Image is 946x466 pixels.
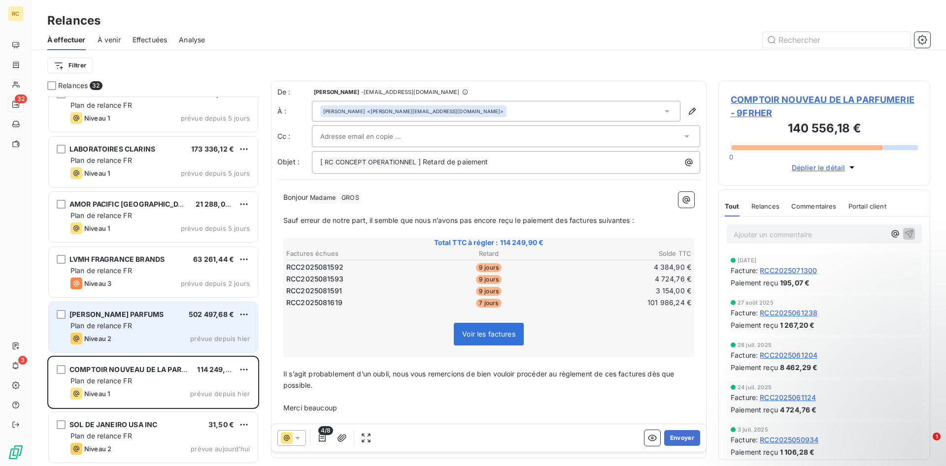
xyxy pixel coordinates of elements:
span: ] Retard de paiement [418,157,488,166]
span: 9 jours [476,287,502,296]
th: Factures échues [286,249,420,259]
span: 502 497,68 € [189,310,234,318]
span: RCC2025061238 [760,308,817,318]
span: Plan de relance FR [70,266,132,275]
span: 28 juil. 2025 [738,342,772,348]
span: Relances [751,202,779,210]
span: prévue depuis hier [190,335,250,342]
span: [ [320,157,323,166]
span: RCC2025081591 [286,286,342,296]
span: Niveau 3 [84,280,111,287]
span: RCC2025081592 [286,262,343,272]
span: [PERSON_NAME] [314,89,359,95]
span: Plan de relance FR [70,101,132,109]
span: Facture : [731,308,758,318]
iframe: Intercom notifications message [749,371,946,439]
th: Retard [421,249,556,259]
span: Niveau 1 [84,390,110,398]
span: À effectuer [47,35,86,45]
span: RCC2025061204 [760,350,817,360]
span: Total TTC à régler : 114 249,90 € [285,238,693,248]
span: SOL DE JANEIRO USA INC [69,420,157,429]
span: 1 267,20 € [780,320,815,330]
span: 4/8 [318,426,333,435]
span: Paiement reçu [731,404,778,415]
h3: 140 556,18 € [731,120,918,139]
span: RCC2025081593 [286,274,343,284]
span: Tout [725,202,740,210]
span: Déplier le détail [792,162,845,173]
span: 3 juil. 2025 [738,427,768,433]
span: 63 261,44 € [193,255,234,263]
span: 9 jours [476,275,502,284]
span: [PERSON_NAME] PARFUMS [69,310,164,318]
span: Niveau 1 [84,224,110,232]
button: Filtrer [47,58,93,73]
span: prévue depuis 2 jours [181,280,250,287]
span: Paiement reçu [731,447,778,457]
span: Voir les factures [462,330,515,338]
span: COMPTOIR NOUVEAU DE LA PARFUMERIE [69,365,212,373]
span: 31,50 € [208,420,234,429]
span: Bonjour [283,193,308,201]
span: [DATE] [738,257,756,263]
img: Logo LeanPay [8,444,24,460]
span: 21 288,00 € [196,200,236,208]
span: 32 [15,94,27,103]
div: RC [8,6,24,22]
span: 3 [18,356,27,365]
span: 114 249,90 € [197,365,241,373]
div: grid [47,96,259,466]
span: Plan de relance FR [70,376,132,385]
span: RCC2025071300 [760,265,817,276]
span: Plan de relance FR [70,156,132,164]
span: Facture : [731,350,758,360]
span: Plan de relance FR [70,321,132,330]
span: Analyse [179,35,205,45]
span: 9 jours [476,263,502,272]
div: <[PERSON_NAME][EMAIL_ADDRESS][DOMAIN_NAME]> [323,108,504,115]
span: RCC2025050934 [760,435,818,445]
span: À venir [98,35,121,45]
h3: Relances [47,12,101,30]
td: 4 384,90 € [557,262,692,273]
td: 3 154,00 € [557,285,692,296]
span: Niveau 2 [84,335,111,342]
span: Sauf erreur de notre part, il semble que nous n’avons pas encore reçu le paiement des factures su... [283,216,634,224]
span: Commentaires [791,202,837,210]
span: Facture : [731,392,758,403]
span: - [EMAIL_ADDRESS][DOMAIN_NAME] [361,89,459,95]
span: 195,07 € [780,278,810,288]
span: RCC2025081619 [286,298,342,308]
span: 27 août 2025 [738,300,774,306]
span: 8 462,29 € [780,362,818,373]
span: 0 [729,153,733,161]
span: Plan de relance FR [70,432,132,440]
span: Portail client [848,202,886,210]
input: Rechercher [763,32,911,48]
span: Relances [58,81,88,91]
span: Objet : [277,157,300,166]
span: Paiement reçu [731,362,778,373]
span: prévue depuis 5 jours [181,114,250,122]
span: prévue depuis hier [190,390,250,398]
span: Il s’agit probablement d’un oubli, nous vous remercions de bien vouloir procéder au règlement de ... [283,370,676,389]
span: 32 [90,81,102,90]
button: Déplier le détail [789,162,860,173]
span: GROS [340,192,361,204]
span: Plan de relance FR [70,211,132,219]
span: AMOR PACIFIC [GEOGRAPHIC_DATA] [69,200,194,208]
span: Facture : [731,435,758,445]
span: prévue depuis 5 jours [181,169,250,177]
span: LABORATOIRES CLARINS [69,145,155,153]
span: 7 jours [476,299,501,308]
td: 4 724,76 € [557,274,692,284]
iframe: Intercom live chat [912,433,936,456]
span: De : [277,87,312,97]
span: Niveau 1 [84,114,110,122]
span: Paiement reçu [731,278,778,288]
span: [PERSON_NAME] [323,108,365,115]
span: Madame [308,192,337,204]
span: Facture : [731,265,758,276]
span: COMPTOIR NOUVEAU DE LA PARFUMERIE - 9FRHER [731,93,918,120]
